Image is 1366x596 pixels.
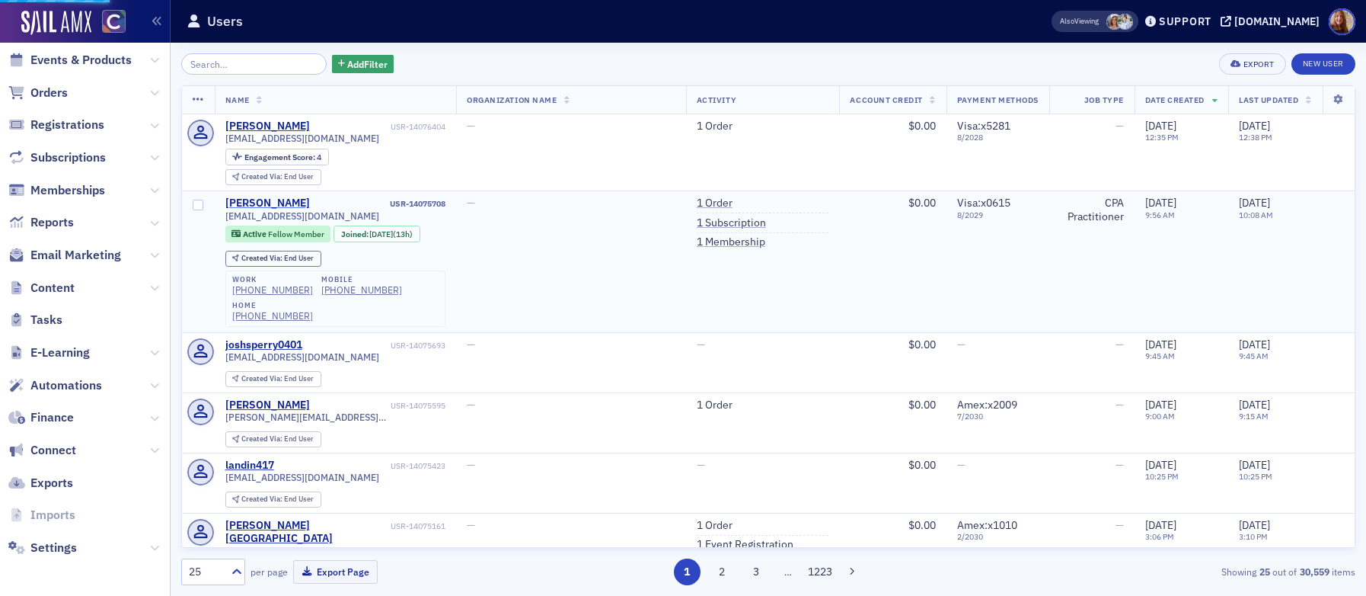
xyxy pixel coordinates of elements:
strong: 30,559 [1297,565,1332,578]
img: SailAMX [21,11,91,35]
span: Profile [1329,8,1355,35]
time: 3:10 PM [1239,531,1268,542]
button: 2 [708,559,735,585]
div: Export [1243,60,1275,69]
span: Visa : x0615 [957,196,1010,210]
div: USR-14075161 [391,521,445,531]
a: [PERSON_NAME] [225,197,310,210]
span: [EMAIL_ADDRESS][DOMAIN_NAME] [225,472,379,483]
span: Amex : x2009 [957,398,1017,412]
a: Automations [8,377,102,394]
span: Viewing [1060,16,1099,27]
span: — [467,119,475,133]
div: End User [241,495,314,504]
span: Fellow Member [268,229,324,239]
a: Email Marketing [8,247,121,264]
span: [DATE] [1145,458,1176,472]
span: Add Filter [347,57,388,71]
div: Created Via: End User [225,169,321,185]
span: $0.00 [908,398,936,412]
div: Engagement Score: 4 [225,149,329,165]
span: $0.00 [908,196,936,210]
time: 9:00 AM [1145,411,1175,421]
span: — [467,338,475,351]
span: Imports [30,507,75,524]
div: End User [241,375,314,383]
span: Payment Methods [957,95,1039,105]
span: [EMAIL_ADDRESS][DOMAIN_NAME] [225,210,379,222]
a: Orders [8,85,68,101]
span: — [1115,518,1124,532]
span: $0.00 [908,119,936,133]
time: 12:35 PM [1145,132,1179,143]
span: Memberships [30,182,105,199]
button: 3 [743,559,770,585]
a: E-Learning [8,344,90,361]
a: [PERSON_NAME][GEOGRAPHIC_DATA] [225,519,388,546]
time: 9:45 AM [1239,351,1269,361]
span: [DATE] [1145,398,1176,412]
a: 1 Order [697,519,732,533]
a: [PERSON_NAME] [225,120,310,133]
input: Search… [181,53,327,75]
span: Active [243,229,268,239]
span: Organization Name [467,95,557,105]
span: Job Type [1084,95,1124,105]
span: $0.00 [908,338,936,351]
a: 1 Membership [697,236,765,249]
span: Created Via : [241,434,284,444]
button: AddFilter [332,55,394,74]
div: Created Via: End User [225,492,321,508]
div: [PHONE_NUMBER] [321,284,402,296]
span: Cheryl Moss [1106,14,1122,30]
span: — [1115,338,1124,351]
span: Date Created [1145,95,1205,105]
span: Amex : x1010 [957,518,1017,532]
span: [PERSON_NAME][EMAIL_ADDRESS][PERSON_NAME][DOMAIN_NAME] [225,412,446,423]
a: [PHONE_NUMBER] [232,310,313,322]
span: 8 / 2028 [957,133,1039,143]
a: 1 Order [697,120,732,133]
span: Content [30,280,75,296]
button: 1 [674,559,701,585]
time: 9:45 AM [1145,351,1175,361]
a: View Homepage [91,10,126,36]
span: [EMAIL_ADDRESS][DOMAIN_NAME] [225,546,379,557]
span: Finance [30,409,74,426]
a: Registrations [8,117,104,133]
div: Also [1060,16,1074,26]
div: Created Via: End User [225,431,321,447]
a: 1 Subscription [697,216,766,230]
span: Last Updated [1239,95,1298,105]
div: Active: Active: Fellow Member [225,226,331,242]
span: — [467,196,475,210]
span: — [467,458,475,472]
div: End User [241,435,314,444]
div: CPA Practitioner [1060,197,1124,223]
span: E-Learning [30,344,90,361]
time: 9:56 AM [1145,210,1175,220]
div: Joined: 2025-10-13 00:00:00 [334,226,420,242]
div: USR-14076404 [312,122,445,132]
span: 2 / 2030 [957,532,1039,542]
span: [DATE] [369,229,393,239]
div: [PERSON_NAME] [225,399,310,412]
div: Created Via: End User [225,251,321,267]
span: [EMAIL_ADDRESS][DOMAIN_NAME] [225,133,379,144]
span: [DATE] [1145,119,1176,133]
div: [DOMAIN_NAME] [1234,14,1320,28]
span: Settings [30,540,77,556]
button: [DOMAIN_NAME] [1221,16,1325,27]
a: Exports [8,475,73,492]
span: Activity [697,95,736,105]
a: [PHONE_NUMBER] [232,284,313,296]
span: 7 / 2030 [957,412,1039,421]
span: — [1115,119,1124,133]
strong: 25 [1256,565,1272,578]
span: $0.00 [908,458,936,472]
div: USR-14075708 [312,199,445,209]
